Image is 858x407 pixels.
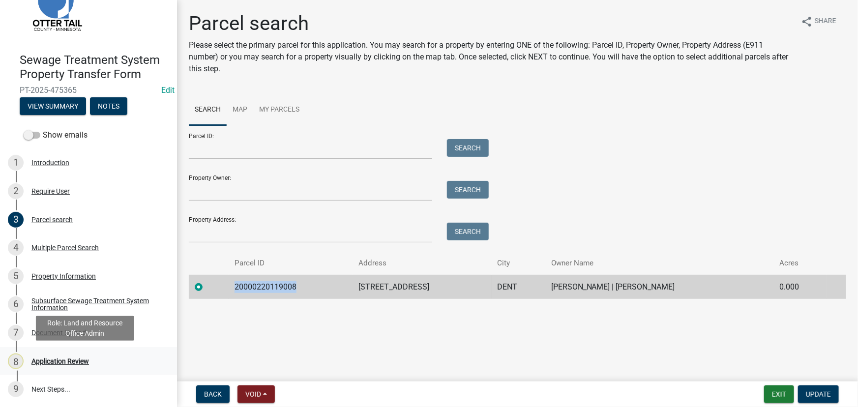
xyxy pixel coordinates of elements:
[24,129,88,141] label: Show emails
[253,94,305,126] a: My Parcels
[20,103,86,111] wm-modal-confirm: Summary
[31,244,99,251] div: Multiple Parcel Search
[8,381,24,397] div: 9
[20,53,169,82] h4: Sewage Treatment System Property Transfer Form
[90,97,127,115] button: Notes
[8,325,24,341] div: 7
[8,155,24,171] div: 1
[245,390,261,398] span: Void
[353,275,492,299] td: [STREET_ADDRESS]
[545,275,773,299] td: [PERSON_NAME] | [PERSON_NAME]
[161,86,175,95] a: Edit
[773,252,827,275] th: Acres
[20,97,86,115] button: View Summary
[31,358,89,365] div: Application Review
[90,103,127,111] wm-modal-confirm: Notes
[793,12,844,31] button: shareShare
[31,188,70,195] div: Require User
[447,181,489,199] button: Search
[229,275,353,299] td: 20000220119008
[806,390,831,398] span: Update
[492,252,545,275] th: City
[20,86,157,95] span: PT-2025-475365
[815,16,836,28] span: Share
[801,16,813,28] i: share
[773,275,827,299] td: 0.000
[8,212,24,228] div: 3
[189,12,793,35] h1: Parcel search
[31,159,69,166] div: Introduction
[189,94,227,126] a: Search
[237,385,275,403] button: Void
[31,329,86,336] div: Document Upload
[545,252,773,275] th: Owner Name
[764,385,794,403] button: Exit
[492,275,545,299] td: DENT
[353,252,492,275] th: Address
[161,86,175,95] wm-modal-confirm: Edit Application Number
[8,240,24,256] div: 4
[8,183,24,199] div: 2
[798,385,839,403] button: Update
[447,223,489,240] button: Search
[196,385,230,403] button: Back
[227,94,253,126] a: Map
[31,297,161,311] div: Subsurface Sewage Treatment System Information
[31,273,96,280] div: Property Information
[204,390,222,398] span: Back
[447,139,489,157] button: Search
[8,268,24,284] div: 5
[229,252,353,275] th: Parcel ID
[189,39,793,75] p: Please select the primary parcel for this application. You may search for a property by entering ...
[36,316,134,341] div: Role: Land and Resource Office Admin
[8,353,24,369] div: 8
[31,216,73,223] div: Parcel search
[8,296,24,312] div: 6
